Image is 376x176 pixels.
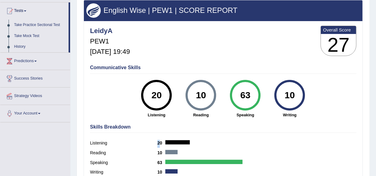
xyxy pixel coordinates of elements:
b: 20 [157,140,165,145]
label: Speaking [90,159,157,166]
label: Listening [90,140,157,146]
label: Writing [90,169,157,175]
h4: Skills Breakdown [90,124,356,130]
div: 20 [145,82,168,108]
h5: PEW1 [90,38,130,45]
label: Reading [90,150,157,156]
strong: Writing [271,112,309,118]
a: Take Mock Test [11,31,69,42]
h5: [DATE] 19:49 [90,48,130,55]
strong: Speaking [226,112,265,118]
h3: English Wise | PEW1 | SCORE REPORT [86,6,360,14]
b: 10 [157,170,165,174]
a: Predictions [0,53,70,68]
strong: Listening [137,112,176,118]
a: History [11,41,69,52]
img: wings.png [86,3,101,18]
h4: LeidyA [90,27,130,35]
a: Success Stories [0,70,70,85]
h3: 27 [321,34,356,56]
b: 63 [157,160,165,165]
a: Your Account [0,105,70,120]
div: 10 [279,82,301,108]
a: Take Practice Sectional Test [11,20,69,31]
h4: Communicative Skills [90,65,356,70]
a: Tests [0,2,69,18]
a: Strategy Videos [0,88,70,103]
strong: Reading [182,112,220,118]
div: 10 [190,82,212,108]
b: Overall Score [323,27,354,32]
div: 63 [234,82,257,108]
b: 10 [157,150,165,155]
